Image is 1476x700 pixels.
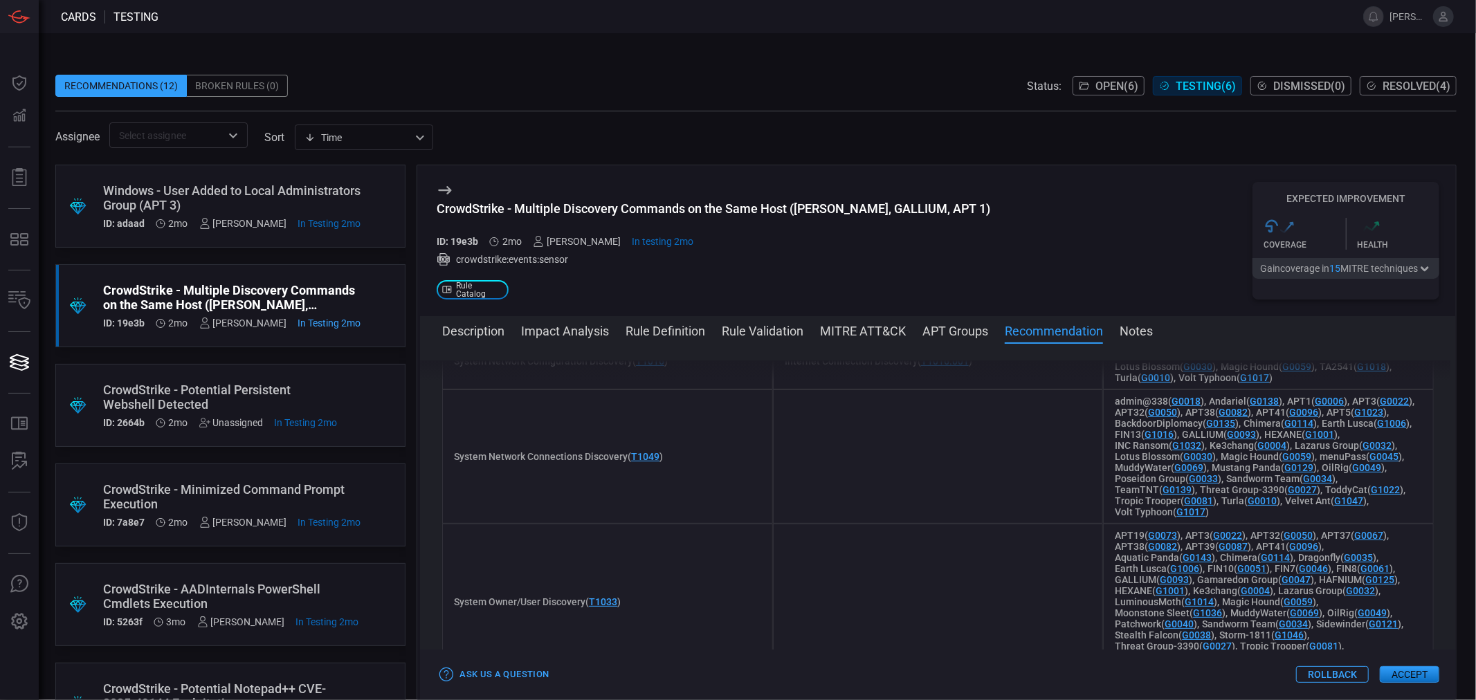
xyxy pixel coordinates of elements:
[1299,563,1328,574] a: G0046
[1358,240,1440,250] div: Health
[1273,80,1345,93] span: Dismissed ( 0 )
[3,161,36,194] button: Reports
[632,236,693,247] span: Jul 25, 2025 12:37 AM
[631,451,659,462] a: T1049
[1250,396,1279,407] a: G0138
[1115,407,1181,418] span: APT32 ( )
[437,664,552,685] button: Ask Us a Question
[3,66,36,100] button: Dashboard
[113,127,221,144] input: Select assignee
[1358,607,1387,618] a: G0049
[1185,530,1246,541] span: APT3 ( )
[1206,418,1235,429] a: G0135
[1115,574,1192,585] span: GALLIUM ( )
[1285,495,1367,506] span: Velvet Ant ( )
[922,322,988,338] button: APT Groups
[1153,76,1242,95] button: Testing(6)
[1289,407,1318,418] a: G0096
[1390,11,1428,22] span: [PERSON_NAME].jadhav
[1377,418,1406,429] a: G1006
[1380,666,1439,683] button: Accept
[1383,80,1450,93] span: Resolved ( 4 )
[1193,607,1222,618] a: G1036
[1275,629,1304,641] a: G1046
[103,582,359,611] div: CrowdStrike - AADInternals PowerShell Cmdlets Execution
[1278,585,1378,596] span: Lazarus Group ( )
[1252,258,1439,279] button: Gaincoverage in15MITRE techniques
[1264,240,1346,250] div: Coverage
[1325,484,1403,495] span: ToddyCat ( )
[1193,585,1273,596] span: Ke3chang ( )
[1115,618,1197,629] span: Patchwork ( )
[3,284,36,317] button: Inventory
[1115,473,1221,484] span: Poseidon Group ( )
[1176,80,1236,93] span: Testing ( 6 )
[437,201,990,216] div: CrowdStrike - Multiple Discovery Commands on the Same Host (Turla, GALLIUM, APT 1)
[1380,396,1409,407] a: G0022
[1237,563,1266,574] a: G0051
[1352,462,1381,473] a: G0049
[298,317,361,329] span: Jul 25, 2025 12:37 AM
[456,282,503,298] span: Rule Catalog
[167,616,186,627] span: Jul 02, 2025 12:23 PM
[437,252,990,266] div: crowdstrike:events:sensor
[199,218,287,229] div: [PERSON_NAME]
[1197,574,1314,585] span: Gamaredon Group ( )
[1120,322,1153,338] button: Notes
[1365,574,1394,585] a: G0125
[1163,484,1192,495] a: G0139
[1295,440,1395,451] span: Lazarus Group ( )
[1183,552,1212,563] a: G0143
[1289,541,1318,552] a: G0096
[103,616,143,627] h5: ID: 5263f
[1185,407,1251,418] span: APT38 ( )
[1005,322,1103,338] button: Recommendation
[1334,495,1363,506] a: G1047
[103,383,338,412] div: CrowdStrike - Potential Persistent Webshell Detected
[1115,552,1215,563] span: Aquatic Panda ( )
[1213,530,1242,541] a: G0022
[1354,407,1383,418] a: G1023
[1309,641,1338,652] a: G0081
[1148,407,1177,418] a: G0050
[1160,574,1189,585] a: G0093
[1327,407,1387,418] span: APT5 ( )
[1282,574,1311,585] a: G0047
[103,283,361,312] div: CrowdStrike - Multiple Discovery Commands on the Same Host (Turla, GALLIUM, APT 1)
[1184,495,1213,506] a: G0081
[1221,451,1315,462] span: Magic Hound ( )
[1320,451,1402,462] span: menuPass ( )
[3,445,36,478] button: ALERT ANALYSIS
[1287,396,1347,407] span: APT1 ( )
[1316,618,1401,629] span: Sidewinder ( )
[1148,530,1177,541] a: G0073
[1189,473,1218,484] a: G0033
[1176,506,1205,517] a: G1017
[3,506,36,540] button: Threat Intelligence
[1219,541,1248,552] a: G0087
[1250,76,1351,95] button: Dismissed(0)
[1360,76,1457,95] button: Resolved(4)
[103,517,145,528] h5: ID: 7a8e7
[1319,574,1398,585] span: HAFNIUM ( )
[1303,473,1332,484] a: G0034
[1336,563,1393,574] span: FIN8 ( )
[199,517,287,528] div: [PERSON_NAME]
[1220,552,1293,563] span: Chimera ( )
[1209,396,1282,407] span: Andariel ( )
[1284,462,1313,473] a: G0129
[1212,462,1317,473] span: Mustang Panda ( )
[298,218,361,229] span: Jul 22, 2025 12:47 AM
[169,417,188,428] span: Jul 17, 2025 7:06 PM
[1279,618,1308,629] a: G0034
[1073,76,1145,95] button: Open(6)
[1369,451,1398,462] a: G0045
[1248,495,1277,506] a: G0010
[1200,484,1320,495] span: Threat Group-3390 ( )
[1296,666,1369,683] button: Rollback
[103,417,145,428] h5: ID: 2664b
[1227,429,1256,440] a: G0093
[298,517,361,528] span: Jul 15, 2025 6:37 PM
[1243,418,1317,429] span: Chimera ( )
[1115,495,1217,506] span: Tropic Trooper ( )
